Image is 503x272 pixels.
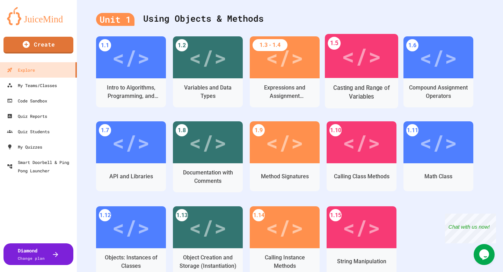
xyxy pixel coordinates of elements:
[342,40,381,72] div: </>
[474,244,496,265] iframe: chat widget
[109,172,153,181] div: API and Libraries
[255,253,314,270] div: Calling Instance Methods
[337,257,386,266] div: String Manipulation
[176,209,188,221] div: 1.13
[112,42,150,73] div: </>
[99,209,111,221] div: 1.12
[406,124,418,136] div: 1.11
[99,124,111,136] div: 1.7
[18,256,45,261] span: Change plan
[329,124,342,136] div: 1.10
[255,84,314,100] div: Expressions and Assignment Statements
[253,39,287,51] div: 1.3 - 1.4
[96,13,134,26] div: Unit 1
[7,81,57,90] div: My Teams/Classes
[178,84,238,100] div: Variables and Data Types
[7,143,42,151] div: My Quizzes
[7,158,74,175] div: Smart Doorbell & Ping Pong Launcher
[253,124,265,136] div: 1.9
[176,39,188,51] div: 1.2
[112,127,150,158] div: </>
[445,214,496,243] iframe: chat widget
[189,127,227,158] div: </>
[328,37,341,50] div: 1.5
[7,7,70,25] img: logo-orange.svg
[420,42,457,73] div: </>
[178,169,238,185] div: Documentation with Comments
[112,212,150,243] div: </>
[178,253,238,270] div: Object Creation and Storage (Instantiation)
[18,247,45,262] div: Diamond
[7,127,50,136] div: Quiz Students
[266,42,304,73] div: </>
[329,209,342,221] div: 1.15
[7,96,47,105] div: Code Sandbox
[7,66,35,74] div: Explore
[189,212,227,243] div: </>
[424,172,452,181] div: Math Class
[253,209,265,221] div: 1.14
[176,124,188,136] div: 1.8
[334,172,389,181] div: Calling Class Methods
[409,84,468,100] div: Compound Assignment Operators
[3,243,73,265] button: DiamondChange plan
[420,127,457,158] div: </>
[261,172,309,181] div: Method Signatures
[3,37,73,53] a: Create
[343,127,380,158] div: </>
[101,84,161,100] div: Intro to Algorithms, Programming, and Compilers
[343,212,380,243] div: </>
[189,42,227,73] div: </>
[99,39,111,51] div: 1.1
[96,5,484,33] div: Using Objects & Methods
[406,39,418,51] div: 1.6
[266,127,304,158] div: </>
[7,112,47,120] div: Quiz Reports
[330,84,393,101] div: Casting and Range of Variables
[266,212,304,243] div: </>
[101,253,161,270] div: Objects: Instances of Classes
